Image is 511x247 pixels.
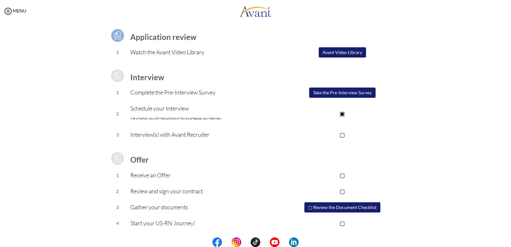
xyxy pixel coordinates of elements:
img: icon-test-grey.png [110,151,126,166]
p: ▢ [278,171,406,180]
p: Watch the Avant Video Library [130,48,278,57]
p: ▢ [278,130,406,139]
td: 2 [105,183,131,199]
b: Offer [130,155,149,164]
img: icon-test.png [110,27,126,43]
p: ▣ [278,109,406,118]
img: in.png [232,237,241,247]
td: 4 [105,215,131,231]
button: Take the Pre-Interview Survey [309,88,376,98]
img: blank.png [260,237,270,247]
img: tt.png [251,237,260,247]
img: li.png [289,237,299,247]
button: ▢ Review the Document Checklist [304,202,380,212]
b: Interview [130,73,164,82]
img: icon-test-grey.png [110,68,126,84]
p: Schedule your Interview [130,104,278,123]
p: Complete the Pre-Interview Survey [130,88,278,97]
img: blank.png [241,237,251,247]
td: 3 [105,127,131,143]
td: 1 [105,85,131,101]
p: Interview(s) with Avant Recruiter [130,130,278,139]
p: Receive an Offer [130,171,278,180]
p: Gather your documents [130,203,278,212]
img: blank.png [279,237,289,247]
font: We will email you with instructions on how to schedule your interview. [130,116,222,120]
td: 1 [105,44,131,60]
img: logo.png [240,2,271,21]
img: yt.png [270,237,279,247]
td: 2 [105,101,131,127]
a: MENU [3,8,26,13]
img: blank.png [222,237,232,247]
p: Start your US-RN Journey! [130,219,278,228]
p: ▢ [278,219,406,228]
b: Application review [130,32,196,42]
img: icon-menu.png [3,6,13,16]
p: Review and sign your contract [130,187,278,196]
td: 3 [105,199,131,215]
td: 1 [105,167,131,183]
img: fb.png [212,237,222,247]
button: Avant Video Library [319,47,366,58]
p: ▢ [278,187,406,196]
